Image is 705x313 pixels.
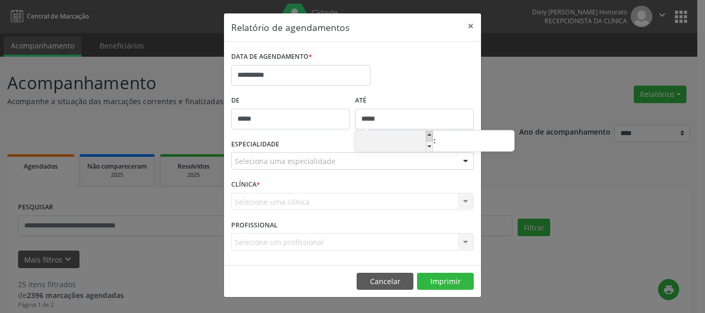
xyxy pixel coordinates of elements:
[231,49,312,65] label: DATA DE AGENDAMENTO
[231,21,349,34] h5: Relatório de agendamentos
[355,93,474,109] label: ATÉ
[231,93,350,109] label: De
[231,217,278,233] label: PROFISSIONAL
[433,130,436,151] span: :
[357,273,413,290] button: Cancelar
[436,131,514,152] input: Minute
[417,273,474,290] button: Imprimir
[355,131,433,152] input: Hour
[460,13,481,39] button: Close
[231,177,260,193] label: CLÍNICA
[235,156,335,167] span: Seleciona uma especialidade
[231,137,279,153] label: ESPECIALIDADE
